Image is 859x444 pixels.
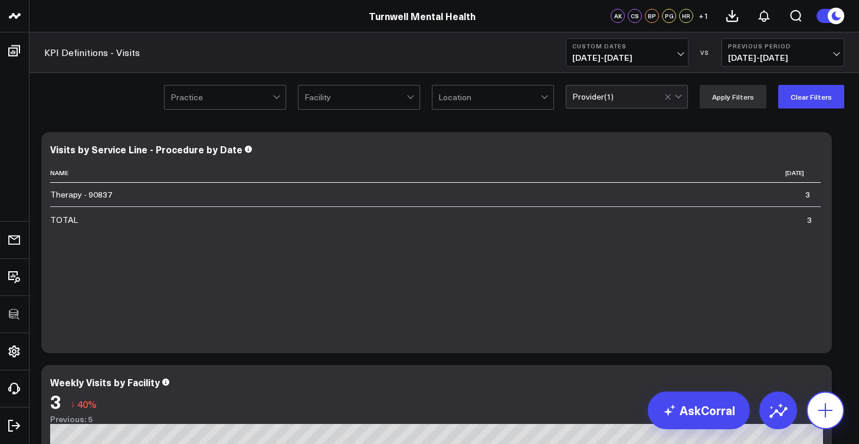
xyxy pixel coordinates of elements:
div: AK [611,9,625,23]
div: VS [694,49,716,56]
button: +1 [696,9,710,23]
div: BP [645,9,659,23]
span: ↓ [70,396,75,412]
b: Previous Period [728,42,838,50]
span: + 1 [699,12,709,20]
div: 3 [50,390,61,412]
a: Turnwell Mental Health [369,9,476,22]
div: Provider ( 1 ) [572,92,614,101]
div: CS [628,9,642,23]
button: Previous Period[DATE]-[DATE] [722,38,844,67]
div: Weekly Visits by Facility [50,376,160,389]
div: 3 [807,214,812,226]
span: [DATE] - [DATE] [728,53,838,63]
b: Custom Dates [572,42,682,50]
div: Visits by Service Line - Procedure by Date [50,143,242,156]
div: Previous: 5 [50,415,823,424]
div: 3 [805,189,810,200]
th: Name [50,163,168,183]
div: TOTAL [50,214,78,226]
span: [DATE] - [DATE] [572,53,682,63]
div: HR [679,9,693,23]
div: PG [662,9,676,23]
button: Custom Dates[DATE]-[DATE] [566,38,688,67]
th: [DATE] [168,163,821,183]
span: 40% [77,397,97,410]
button: Apply Filters [700,85,766,108]
td: Therapy - 90837 [50,183,168,206]
a: AskCorral [648,392,750,429]
a: KPI Definitions - Visits [44,46,140,59]
button: Clear Filters [778,85,844,108]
